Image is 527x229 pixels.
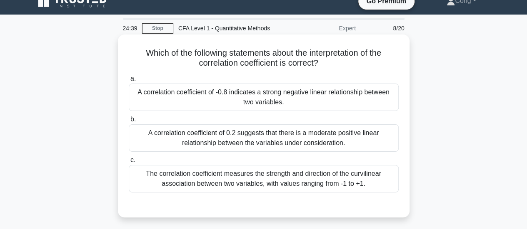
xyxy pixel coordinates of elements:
[128,48,400,69] h5: Which of the following statements about the interpretation of the correlation coefficient is corr...
[130,75,136,82] span: a.
[288,20,361,37] div: Expert
[129,165,399,192] div: The correlation coefficient measures the strength and direction of the curvilinear association be...
[142,23,173,34] a: Stop
[173,20,288,37] div: CFA Level 1 - Quantitative Methods
[129,84,399,111] div: A correlation coefficient of -0.8 indicates a strong negative linear relationship between two var...
[130,156,135,163] span: c.
[118,20,142,37] div: 24:39
[129,124,399,152] div: A correlation coefficient of 0.2 suggests that there is a moderate positive linear relationship b...
[130,116,136,123] span: b.
[361,20,410,37] div: 8/20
